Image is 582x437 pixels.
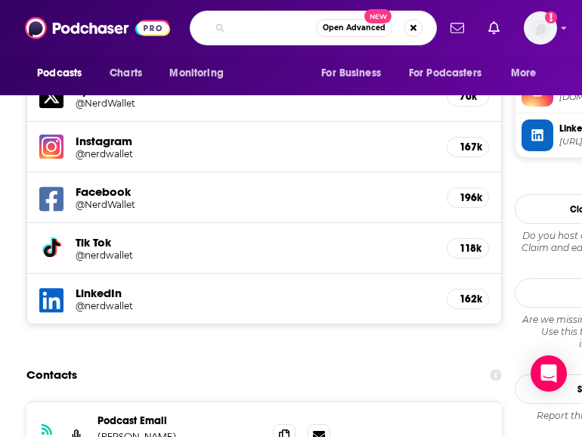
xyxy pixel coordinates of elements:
span: Monitoring [169,63,223,84]
span: Podcasts [37,63,82,84]
h5: 167k [460,141,476,153]
svg: Add a profile image [545,11,557,23]
button: Open AdvancedNew [316,19,392,37]
img: iconImage [39,135,63,159]
div: Open Intercom Messenger [531,355,567,392]
a: Show notifications dropdown [482,15,506,41]
a: @nerdwallet [76,300,435,311]
img: User Profile [524,11,557,45]
input: Search podcasts, credits, & more... [231,16,316,40]
button: open menu [500,59,556,88]
h5: LinkedIn [76,286,435,300]
span: New [364,9,392,23]
h5: 118k [460,242,476,255]
h5: @NerdWallet [76,199,184,210]
a: Charts [100,59,151,88]
h5: 162k [460,293,476,305]
div: Search podcasts, credits, & more... [190,11,437,45]
h5: Instagram [76,134,435,148]
h5: @NerdWallet [76,98,184,109]
button: Show profile menu [524,11,557,45]
span: Logged in as mresewehr [524,11,557,45]
h5: @nerdwallet [76,148,184,160]
p: Podcast Email [98,414,261,427]
span: For Business [321,63,381,84]
span: Open Advanced [323,24,385,32]
a: @nerdwallet [76,148,435,160]
h5: Facebook [76,184,435,199]
a: @NerdWallet [76,199,435,210]
h2: Contacts [26,361,77,389]
button: open menu [26,59,101,88]
span: For Podcasters [409,63,481,84]
a: Show notifications dropdown [444,15,470,41]
h5: Tik Tok [76,235,435,249]
button: open menu [159,59,243,88]
h5: 70k [460,90,476,103]
a: @nerdwallet [76,249,435,261]
h5: 196k [460,191,476,204]
h5: @nerdwallet [76,300,184,311]
img: Podchaser - Follow, Share and Rate Podcasts [25,14,170,42]
button: open menu [311,59,400,88]
span: Charts [110,63,142,84]
a: @NerdWallet [76,98,435,109]
span: More [511,63,537,84]
h5: @nerdwallet [76,249,184,261]
button: open menu [399,59,503,88]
